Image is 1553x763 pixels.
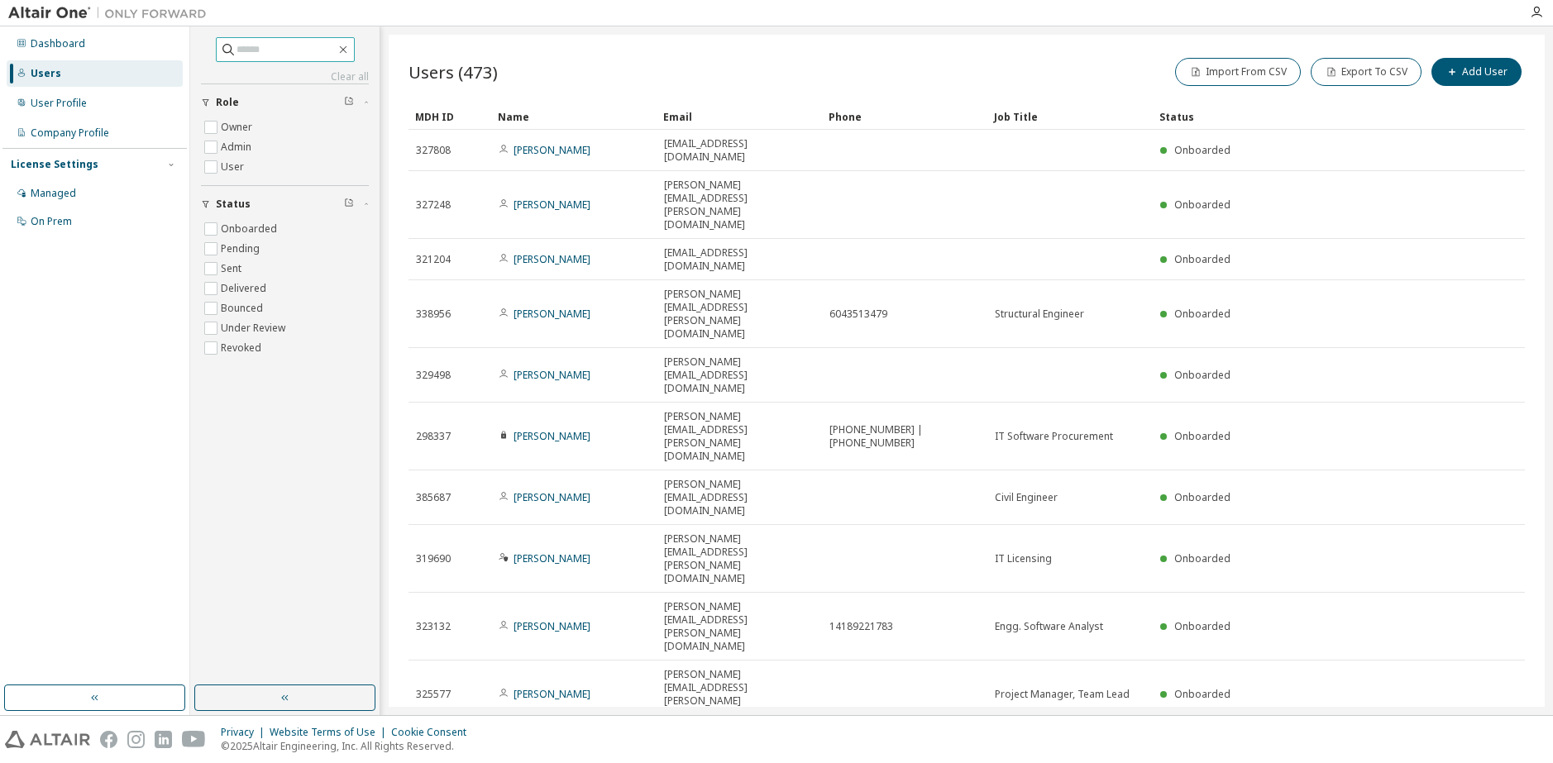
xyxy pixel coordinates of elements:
[829,103,981,130] div: Phone
[514,368,590,382] a: [PERSON_NAME]
[270,726,391,739] div: Website Terms of Use
[663,103,815,130] div: Email
[415,103,485,130] div: MDH ID
[221,259,245,279] label: Sent
[31,187,76,200] div: Managed
[664,478,815,517] span: [PERSON_NAME][EMAIL_ADDRESS][DOMAIN_NAME]
[1174,143,1230,157] span: Onboarded
[995,430,1113,443] span: IT Software Procurement
[31,97,87,110] div: User Profile
[11,158,98,171] div: License Settings
[829,620,893,633] span: 14189221783
[1311,58,1422,86] button: Export To CSV
[664,246,815,273] span: [EMAIL_ADDRESS][DOMAIN_NAME]
[514,307,590,321] a: [PERSON_NAME]
[221,137,255,157] label: Admin
[221,318,289,338] label: Under Review
[100,731,117,748] img: facebook.svg
[31,37,85,50] div: Dashboard
[1175,58,1301,86] button: Import From CSV
[664,410,815,463] span: [PERSON_NAME][EMAIL_ADDRESS][PERSON_NAME][DOMAIN_NAME]
[221,739,476,753] p: © 2025 Altair Engineering, Inc. All Rights Reserved.
[416,308,451,321] span: 338956
[201,70,369,83] a: Clear all
[995,308,1084,321] span: Structural Engineer
[127,731,145,748] img: instagram.svg
[514,429,590,443] a: [PERSON_NAME]
[514,252,590,266] a: [PERSON_NAME]
[664,668,815,721] span: [PERSON_NAME][EMAIL_ADDRESS][PERSON_NAME][DOMAIN_NAME]
[1159,103,1439,130] div: Status
[1174,252,1230,266] span: Onboarded
[416,552,451,565] span: 319690
[5,731,90,748] img: altair_logo.svg
[416,253,451,266] span: 321204
[1174,307,1230,321] span: Onboarded
[31,126,109,140] div: Company Profile
[416,198,451,212] span: 327248
[221,219,280,239] label: Onboarded
[1174,551,1230,565] span: Onboarded
[155,731,172,748] img: linkedin.svg
[995,552,1052,565] span: IT Licensing
[31,215,72,228] div: On Prem
[221,726,270,739] div: Privacy
[514,551,590,565] a: [PERSON_NAME]
[416,369,451,382] span: 329498
[1174,619,1230,633] span: Onboarded
[8,5,215,21] img: Altair One
[216,96,239,109] span: Role
[416,430,451,443] span: 298337
[221,338,265,358] label: Revoked
[201,84,369,121] button: Role
[221,117,256,137] label: Owner
[182,731,206,748] img: youtube.svg
[664,600,815,653] span: [PERSON_NAME][EMAIL_ADDRESS][PERSON_NAME][DOMAIN_NAME]
[391,726,476,739] div: Cookie Consent
[995,688,1130,701] span: Project Manager, Team Lead
[994,103,1146,130] div: Job Title
[1174,490,1230,504] span: Onboarded
[1174,429,1230,443] span: Onboarded
[664,532,815,585] span: [PERSON_NAME][EMAIL_ADDRESS][PERSON_NAME][DOMAIN_NAME]
[416,688,451,701] span: 325577
[995,491,1058,504] span: Civil Engineer
[664,137,815,164] span: [EMAIL_ADDRESS][DOMAIN_NAME]
[221,239,263,259] label: Pending
[344,198,354,211] span: Clear filter
[514,687,590,701] a: [PERSON_NAME]
[664,288,815,341] span: [PERSON_NAME][EMAIL_ADDRESS][PERSON_NAME][DOMAIN_NAME]
[221,279,270,298] label: Delivered
[1431,58,1522,86] button: Add User
[221,298,266,318] label: Bounced
[416,620,451,633] span: 323132
[1174,687,1230,701] span: Onboarded
[995,620,1103,633] span: Engg. Software Analyst
[1174,368,1230,382] span: Onboarded
[514,198,590,212] a: [PERSON_NAME]
[416,144,451,157] span: 327808
[664,179,815,231] span: [PERSON_NAME][EMAIL_ADDRESS][PERSON_NAME][DOMAIN_NAME]
[31,67,61,80] div: Users
[416,491,451,504] span: 385687
[514,143,590,157] a: [PERSON_NAME]
[498,103,650,130] div: Name
[344,96,354,109] span: Clear filter
[1174,198,1230,212] span: Onboarded
[409,60,498,83] span: Users (473)
[221,157,247,177] label: User
[514,619,590,633] a: [PERSON_NAME]
[514,490,590,504] a: [PERSON_NAME]
[829,423,980,450] span: [PHONE_NUMBER] | [PHONE_NUMBER]
[664,355,815,395] span: [PERSON_NAME][EMAIL_ADDRESS][DOMAIN_NAME]
[201,186,369,222] button: Status
[829,308,887,321] span: 6043513479
[216,198,251,211] span: Status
